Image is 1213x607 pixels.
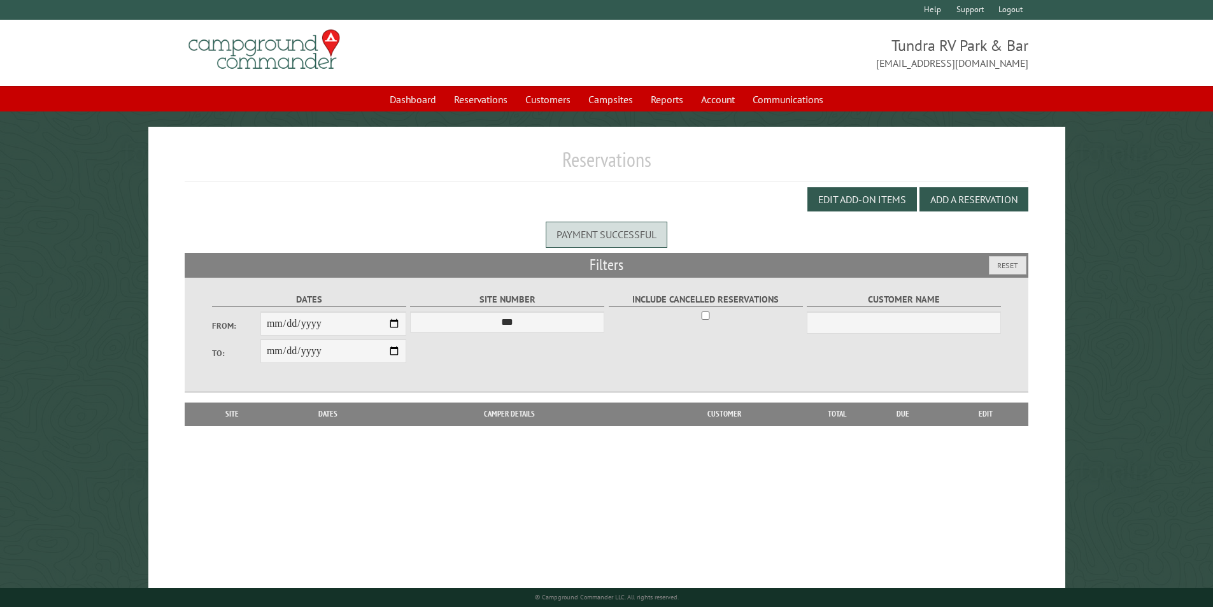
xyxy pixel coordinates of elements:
a: Customers [518,87,578,111]
button: Add a Reservation [919,187,1028,211]
a: Dashboard [382,87,444,111]
small: © Campground Commander LLC. All rights reserved. [535,593,679,601]
th: Dates [274,403,383,425]
a: Reports [643,87,691,111]
th: Customer [636,403,812,425]
h2: Filters [185,253,1029,277]
a: Campsites [581,87,641,111]
a: Account [693,87,742,111]
img: Campground Commander [185,25,344,75]
th: Camper Details [383,403,636,425]
button: Reset [989,256,1026,275]
label: Include Cancelled Reservations [609,292,803,307]
div: Payment successful [546,222,667,247]
th: Edit [943,403,1029,425]
th: Due [863,403,943,425]
label: Site Number [410,292,604,307]
label: Customer Name [807,292,1001,307]
th: Total [812,403,863,425]
label: To: [212,347,260,359]
label: Dates [212,292,406,307]
button: Edit Add-on Items [807,187,917,211]
a: Communications [745,87,831,111]
a: Reservations [446,87,515,111]
label: From: [212,320,260,332]
h1: Reservations [185,147,1029,182]
span: Tundra RV Park & Bar [EMAIL_ADDRESS][DOMAIN_NAME] [607,35,1029,71]
th: Site [191,403,274,425]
